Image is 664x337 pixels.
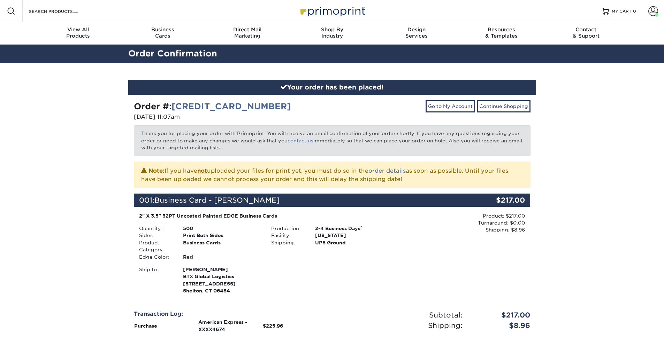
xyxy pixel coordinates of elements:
span: BTX Global Logistics [183,273,261,280]
a: Shop ByIndustry [290,22,374,45]
div: $8.96 [468,320,536,331]
div: UPS Ground [310,239,398,246]
span: Business [120,26,205,33]
span: Shop By [290,26,374,33]
div: Products [36,26,121,39]
div: 500 [178,225,266,232]
div: [US_STATE] [310,232,398,239]
span: Direct Mail [205,26,290,33]
div: $217.00 [468,310,536,320]
div: Industry [290,26,374,39]
span: [STREET_ADDRESS] [183,280,261,287]
span: Business Card - [PERSON_NAME] [154,196,280,204]
a: contact us [288,138,313,143]
span: 0 [633,9,636,14]
input: SEARCH PRODUCTS..... [28,7,96,15]
strong: Note: [148,167,165,174]
b: not [197,167,207,174]
div: Print Both Sides [178,232,266,239]
strong: $225.96 [263,323,283,329]
a: Contact& Support [544,22,628,45]
span: Contact [544,26,628,33]
div: Cards [120,26,205,39]
p: [DATE] 11:07am [134,113,327,121]
strong: American Express - XXXX4674 [198,319,247,332]
a: Go to My Account [426,100,475,112]
p: Thank you for placing your order with Primoprint. You will receive an email confirmation of your ... [134,125,531,156]
a: order details [368,167,406,174]
h2: Order Confirmation [123,47,541,60]
div: Red [178,253,266,260]
div: Subtotal: [332,310,468,320]
div: Business Cards [178,239,266,253]
span: [PERSON_NAME] [183,266,261,273]
div: Production: [266,225,310,232]
p: If you have uploaded your files for print yet, you must do so in the as soon as possible. Until y... [141,166,523,183]
div: Edge Color: [134,253,178,260]
a: Continue Shopping [477,100,531,112]
div: Product: $217.00 Turnaround: $0.00 Shipping: $8.96 [398,212,525,234]
div: 2-4 Business Days [310,225,398,232]
div: Quantity: [134,225,178,232]
div: Marketing [205,26,290,39]
div: & Templates [459,26,544,39]
span: View All [36,26,121,33]
div: Services [374,26,459,39]
span: Design [374,26,459,33]
div: Shipping: [332,320,468,331]
div: Shipping: [266,239,310,246]
span: MY CART [612,8,632,14]
span: Resources [459,26,544,33]
strong: Order #: [134,101,291,111]
a: Resources& Templates [459,22,544,45]
a: [CREDIT_CARD_NUMBER] [171,101,291,111]
img: Primoprint [297,3,367,18]
strong: Shelton, CT 06484 [183,266,261,293]
div: 2" X 3.5" 32PT Uncoated Painted EDGE Business Cards [139,212,393,219]
a: View AllProducts [36,22,121,45]
a: BusinessCards [120,22,205,45]
div: Facility: [266,232,310,239]
div: Sides: [134,232,178,239]
div: Product Category: [134,239,178,253]
div: 001: [134,194,464,207]
a: Direct MailMarketing [205,22,290,45]
div: Your order has been placed! [128,80,536,95]
div: Ship to: [134,266,178,295]
a: DesignServices [374,22,459,45]
div: Transaction Log: [134,310,327,318]
div: & Support [544,26,628,39]
strong: Purchase [134,323,157,329]
div: $217.00 [464,194,531,207]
